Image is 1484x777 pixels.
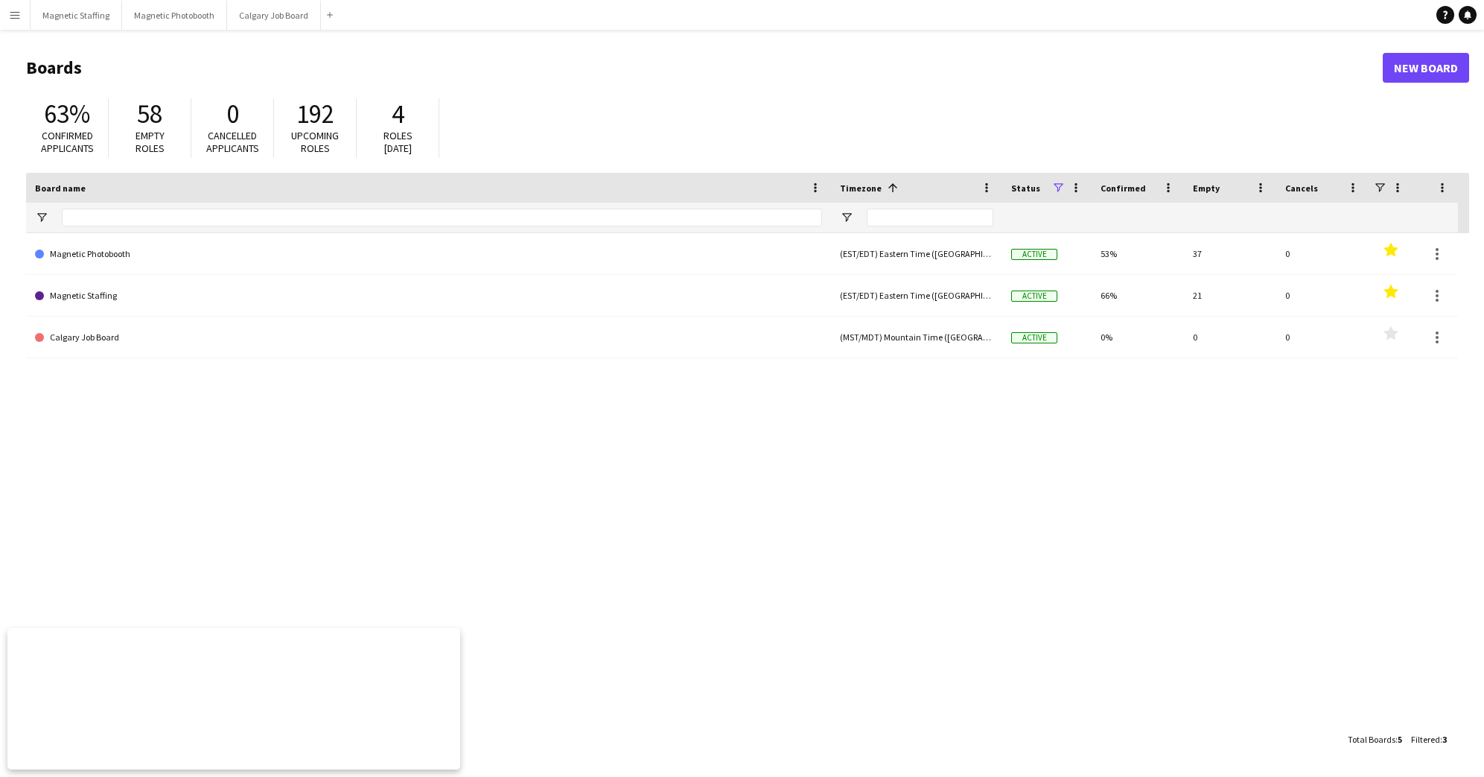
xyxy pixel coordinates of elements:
div: 21 [1184,275,1276,316]
span: 58 [137,98,162,130]
span: Empty [1193,183,1220,194]
a: Magnetic Photobooth [35,233,822,275]
a: Magnetic Staffing [35,275,822,317]
span: Confirmed [1101,183,1146,194]
div: 0 [1276,275,1369,316]
span: Upcoming roles [291,129,339,155]
div: 53% [1092,233,1184,274]
span: Filtered [1411,734,1440,745]
span: 63% [44,98,90,130]
span: Total Boards [1348,734,1395,745]
button: Magnetic Photobooth [122,1,227,30]
span: 192 [296,98,334,130]
button: Magnetic Staffing [31,1,122,30]
span: 0 [226,98,239,130]
span: 5 [1398,734,1402,745]
span: Cancelled applicants [206,129,259,155]
span: Timezone [840,183,882,194]
div: : [1411,725,1447,754]
div: (EST/EDT) Eastern Time ([GEOGRAPHIC_DATA] & [GEOGRAPHIC_DATA]) [831,275,1002,316]
span: 4 [392,98,404,130]
span: Empty roles [136,129,165,155]
div: : [1348,725,1402,754]
button: Open Filter Menu [840,211,853,224]
span: 3 [1442,734,1447,745]
button: Open Filter Menu [35,211,48,224]
input: Board name Filter Input [62,209,822,226]
a: New Board [1383,53,1469,83]
div: 37 [1184,233,1276,274]
span: Confirmed applicants [41,129,94,155]
input: Timezone Filter Input [867,209,993,226]
span: Board name [35,183,86,194]
span: Active [1011,249,1057,260]
h1: Boards [26,57,1383,79]
div: (EST/EDT) Eastern Time ([GEOGRAPHIC_DATA] & [GEOGRAPHIC_DATA]) [831,233,1002,274]
span: Status [1011,183,1040,194]
div: 66% [1092,275,1184,316]
span: Active [1011,291,1057,302]
iframe: Popup CTA [7,628,460,770]
button: Calgary Job Board [227,1,321,30]
span: Roles [DATE] [383,129,413,155]
span: Cancels [1285,183,1318,194]
div: 0 [1276,233,1369,274]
